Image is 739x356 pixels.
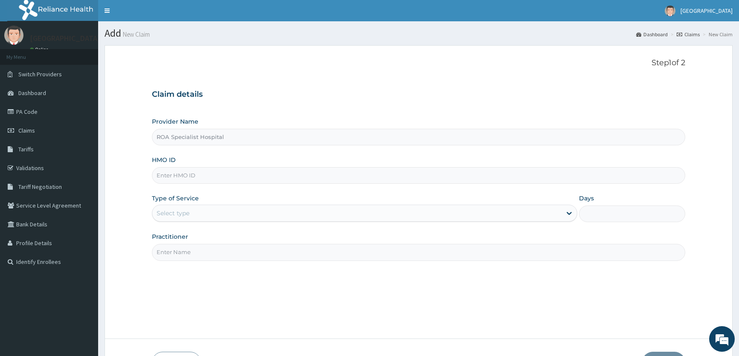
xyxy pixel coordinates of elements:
[665,6,675,16] img: User Image
[152,117,198,126] label: Provider Name
[677,31,700,38] a: Claims
[4,26,23,45] img: User Image
[152,194,199,203] label: Type of Service
[152,156,176,164] label: HMO ID
[152,90,685,99] h3: Claim details
[30,46,50,52] a: Online
[152,58,685,68] p: Step 1 of 2
[121,31,150,38] small: New Claim
[30,35,100,42] p: [GEOGRAPHIC_DATA]
[18,127,35,134] span: Claims
[18,183,62,191] span: Tariff Negotiation
[18,89,46,97] span: Dashboard
[157,209,189,217] div: Select type
[18,145,34,153] span: Tariffs
[152,244,685,260] input: Enter Name
[152,232,188,241] label: Practitioner
[579,194,594,203] label: Days
[636,31,668,38] a: Dashboard
[701,31,733,38] li: New Claim
[152,167,685,184] input: Enter HMO ID
[681,7,733,14] span: [GEOGRAPHIC_DATA]
[105,28,733,39] h1: Add
[18,70,62,78] span: Switch Providers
